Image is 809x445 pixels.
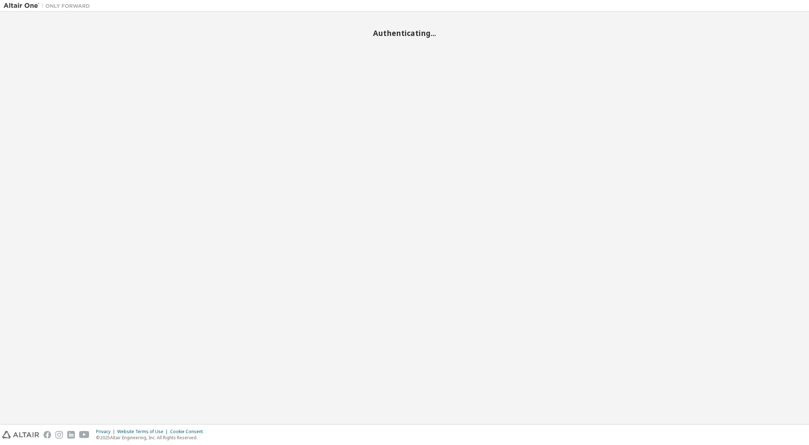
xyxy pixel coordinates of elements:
div: Cookie Consent [170,429,207,435]
img: Altair One [4,2,94,9]
img: facebook.svg [44,431,51,439]
img: altair_logo.svg [2,431,39,439]
h2: Authenticating... [4,28,805,38]
div: Website Terms of Use [117,429,170,435]
div: Privacy [96,429,117,435]
img: linkedin.svg [67,431,75,439]
img: instagram.svg [55,431,63,439]
p: © 2025 Altair Engineering, Inc. All Rights Reserved. [96,435,207,441]
img: youtube.svg [79,431,90,439]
